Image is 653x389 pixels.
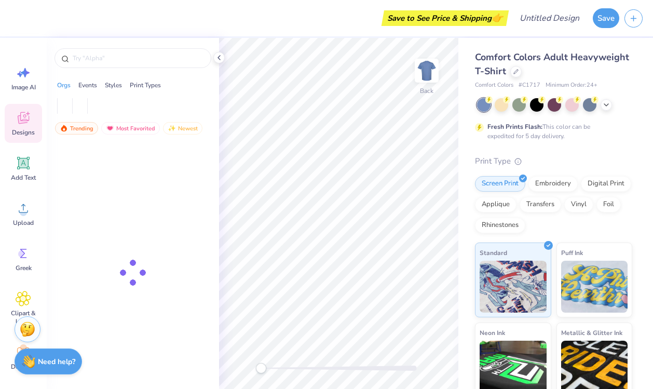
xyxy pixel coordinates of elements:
img: Back [416,60,437,81]
div: Rhinestones [475,218,525,233]
input: Untitled Design [511,8,588,29]
span: Comfort Colors Adult Heavyweight T-Shirt [475,51,629,77]
span: Decorate [11,363,36,371]
img: most_fav.gif [106,125,114,132]
div: Screen Print [475,176,525,192]
strong: Fresh Prints Flash: [487,123,542,131]
img: trending.gif [60,125,68,132]
div: Most Favorited [101,122,160,135]
span: Upload [13,219,34,227]
div: Trending [55,122,98,135]
div: Transfers [520,197,561,212]
img: newest.gif [168,125,176,132]
div: Save to See Price & Shipping [384,10,506,26]
input: Try "Alpha" [72,53,205,63]
div: Styles [105,81,122,90]
div: Foil [596,197,621,212]
span: # C1717 [519,81,540,90]
span: Greek [16,264,32,272]
span: Comfort Colors [475,81,513,90]
button: Save [593,8,619,28]
img: Puff Ink [561,261,628,313]
span: Add Text [11,173,36,182]
div: This color can be expedited for 5 day delivery. [487,122,615,141]
span: Neon Ink [480,327,505,338]
div: Newest [163,122,202,135]
span: Metallic & Glitter Ink [561,327,622,338]
span: Clipart & logos [6,309,40,326]
span: Minimum Order: 24 + [546,81,597,90]
div: Applique [475,197,516,212]
span: Puff Ink [561,247,583,258]
div: Vinyl [564,197,593,212]
strong: Need help? [38,357,75,367]
div: Print Types [130,81,161,90]
div: Digital Print [581,176,631,192]
span: Standard [480,247,507,258]
div: Back [420,86,433,96]
div: Embroidery [528,176,578,192]
div: Orgs [57,81,71,90]
span: Image AI [11,83,36,91]
span: 👉 [492,11,503,24]
span: Designs [12,128,35,137]
div: Print Type [475,155,632,167]
div: Accessibility label [256,363,266,373]
div: Events [78,81,97,90]
img: Standard [480,261,547,313]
